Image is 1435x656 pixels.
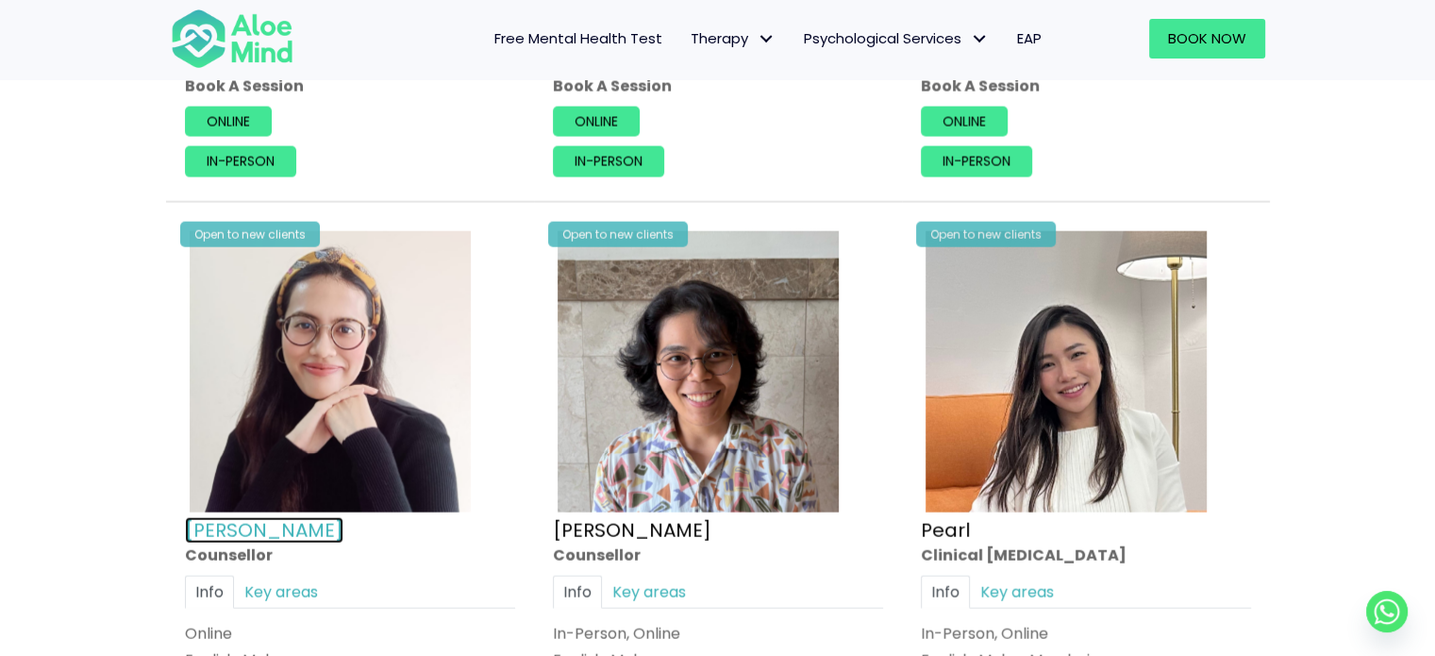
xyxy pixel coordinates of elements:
[921,107,1008,137] a: Online
[921,76,1251,97] p: Book A Session
[553,623,883,645] div: In-Person, Online
[234,575,328,608] a: Key areas
[921,516,970,543] a: Pearl
[966,25,993,53] span: Psychological Services: submenu
[602,575,696,608] a: Key areas
[1017,28,1042,48] span: EAP
[185,623,515,645] div: Online
[494,28,662,48] span: Free Mental Health Test
[926,231,1207,513] img: Pearl photo
[558,231,839,513] img: zafeera counsellor
[318,19,1056,59] nav: Menu
[1168,28,1246,48] span: Book Now
[190,231,471,513] img: Therapist Photo Update
[804,28,989,48] span: Psychological Services
[553,516,711,543] a: [PERSON_NAME]
[553,107,640,137] a: Online
[1149,19,1265,59] a: Book Now
[185,516,343,543] a: [PERSON_NAME]
[553,575,602,608] a: Info
[553,544,883,565] div: Counsellor
[553,76,883,97] p: Book A Session
[790,19,1003,59] a: Psychological ServicesPsychological Services: submenu
[970,575,1064,608] a: Key areas
[921,623,1251,645] div: In-Person, Online
[185,544,515,565] div: Counsellor
[185,107,272,137] a: Online
[916,222,1056,247] div: Open to new clients
[553,146,664,177] a: In-person
[480,19,676,59] a: Free Mental Health Test
[921,544,1251,565] div: Clinical [MEDICAL_DATA]
[676,19,790,59] a: TherapyTherapy: submenu
[548,222,688,247] div: Open to new clients
[185,76,515,97] p: Book A Session
[921,146,1032,177] a: In-person
[185,146,296,177] a: In-person
[1003,19,1056,59] a: EAP
[1366,591,1408,632] a: Whatsapp
[753,25,780,53] span: Therapy: submenu
[691,28,776,48] span: Therapy
[171,8,293,70] img: Aloe mind Logo
[921,575,970,608] a: Info
[185,575,234,608] a: Info
[180,222,320,247] div: Open to new clients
